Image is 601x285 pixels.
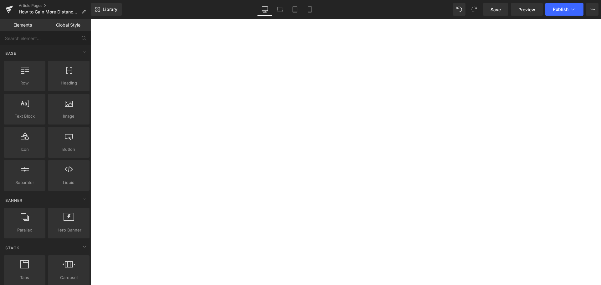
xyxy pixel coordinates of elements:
[272,3,287,16] a: Laptop
[45,19,91,31] a: Global Style
[5,245,20,251] span: Stack
[511,3,543,16] a: Preview
[302,3,317,16] a: Mobile
[50,80,88,86] span: Heading
[50,113,88,120] span: Image
[103,7,117,12] span: Library
[518,6,535,13] span: Preview
[6,227,44,233] span: Parallax
[6,179,44,186] span: Separator
[453,3,465,16] button: Undo
[19,3,91,8] a: Article Pages
[6,113,44,120] span: Text Block
[6,80,44,86] span: Row
[468,3,480,16] button: Redo
[50,274,88,281] span: Carousel
[91,3,122,16] a: New Library
[50,227,88,233] span: Hero Banner
[5,197,23,203] span: Banner
[586,3,598,16] button: More
[19,9,79,14] span: How to Gain More Distance With Your Driver-Grip Adjustment Trick
[6,274,44,281] span: Tabs
[257,3,272,16] a: Desktop
[5,50,17,56] span: Base
[50,179,88,186] span: Liquid
[545,3,583,16] button: Publish
[287,3,302,16] a: Tablet
[553,7,568,12] span: Publish
[50,146,88,153] span: Button
[6,146,44,153] span: Icon
[491,6,501,13] span: Save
